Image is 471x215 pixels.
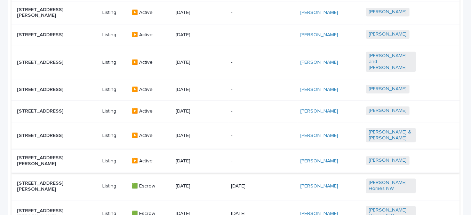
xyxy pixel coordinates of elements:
[369,180,413,192] a: [PERSON_NAME] Homes NW
[17,133,67,139] p: [STREET_ADDRESS]
[175,60,225,66] p: [DATE]
[369,53,413,70] a: [PERSON_NAME] and [PERSON_NAME]
[11,79,459,101] tr: [STREET_ADDRESS]Listing▶️ Active[DATE]-[PERSON_NAME] [PERSON_NAME]
[102,183,126,189] p: Listing
[369,158,407,163] a: [PERSON_NAME]
[231,183,281,189] p: [DATE]
[300,87,338,93] a: [PERSON_NAME]
[17,181,67,192] p: [STREET_ADDRESS][PERSON_NAME]
[11,173,459,200] tr: [STREET_ADDRESS][PERSON_NAME]Listing🟩 Escrow[DATE][DATE][PERSON_NAME] [PERSON_NAME] Homes NW
[132,10,170,16] p: ▶️ Active
[175,158,225,164] p: [DATE]
[17,108,67,114] p: [STREET_ADDRESS]
[175,183,225,189] p: [DATE]
[175,133,225,139] p: [DATE]
[231,158,281,164] p: -
[369,31,407,37] a: [PERSON_NAME]
[369,108,407,114] a: [PERSON_NAME]
[17,60,67,66] p: [STREET_ADDRESS]
[11,46,459,79] tr: [STREET_ADDRESS]Listing▶️ Active[DATE]-[PERSON_NAME] [PERSON_NAME] and [PERSON_NAME]
[175,32,225,38] p: [DATE]
[369,86,407,92] a: [PERSON_NAME]
[132,60,170,66] p: ▶️ Active
[369,129,413,141] a: [PERSON_NAME] & [PERSON_NAME]
[11,101,459,122] tr: [STREET_ADDRESS]Listing▶️ Active[DATE]-[PERSON_NAME] [PERSON_NAME]
[132,108,170,114] p: ▶️ Active
[102,10,126,16] p: Listing
[300,158,338,164] a: [PERSON_NAME]
[300,32,338,38] a: [PERSON_NAME]
[11,122,459,149] tr: [STREET_ADDRESS]Listing▶️ Active[DATE]-[PERSON_NAME] [PERSON_NAME] & [PERSON_NAME]
[231,32,281,38] p: -
[300,133,338,139] a: [PERSON_NAME]
[102,87,126,93] p: Listing
[231,133,281,139] p: -
[300,108,338,114] a: [PERSON_NAME]
[132,32,170,38] p: ▶️ Active
[231,87,281,93] p: -
[300,10,338,16] a: [PERSON_NAME]
[17,155,67,167] p: [STREET_ADDRESS][PERSON_NAME]
[102,108,126,114] p: Listing
[231,108,281,114] p: -
[132,133,170,139] p: ▶️ Active
[17,87,67,93] p: [STREET_ADDRESS]
[231,10,281,16] p: -
[175,87,225,93] p: [DATE]
[300,60,338,66] a: [PERSON_NAME]
[11,149,459,173] tr: [STREET_ADDRESS][PERSON_NAME]Listing▶️ Active[DATE]-[PERSON_NAME] [PERSON_NAME]
[102,60,126,66] p: Listing
[132,183,170,189] p: 🟩 Escrow
[132,87,170,93] p: ▶️ Active
[102,133,126,139] p: Listing
[102,158,126,164] p: Listing
[17,7,67,19] p: [STREET_ADDRESS][PERSON_NAME]
[17,32,67,38] p: [STREET_ADDRESS]
[175,108,225,114] p: [DATE]
[11,1,459,24] tr: [STREET_ADDRESS][PERSON_NAME]Listing▶️ Active[DATE]-[PERSON_NAME] [PERSON_NAME]
[132,158,170,164] p: ▶️ Active
[11,24,459,46] tr: [STREET_ADDRESS]Listing▶️ Active[DATE]-[PERSON_NAME] [PERSON_NAME]
[231,60,281,66] p: -
[300,183,338,189] a: [PERSON_NAME]
[102,32,126,38] p: Listing
[369,9,407,15] a: [PERSON_NAME]
[175,10,225,16] p: [DATE]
